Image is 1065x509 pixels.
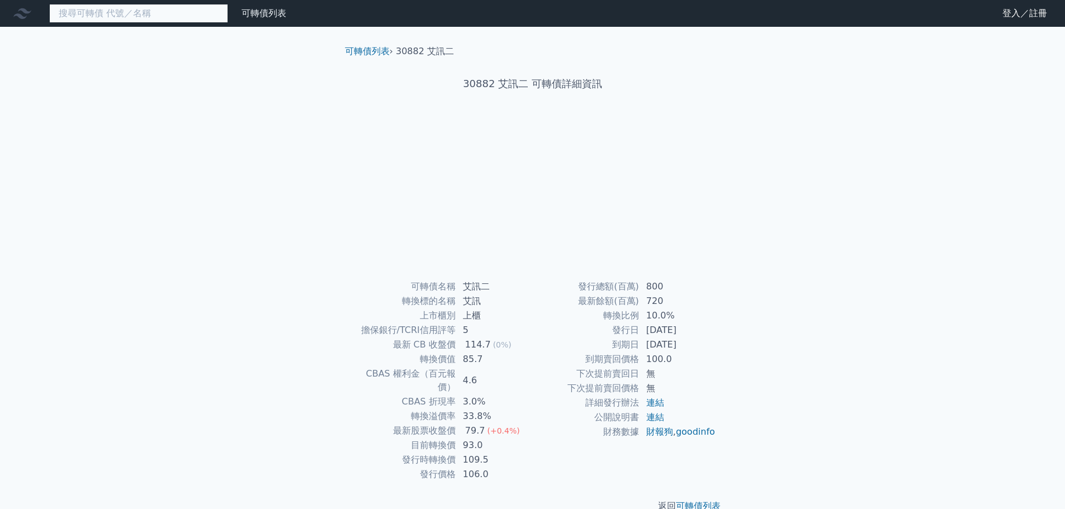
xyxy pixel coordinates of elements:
[646,426,673,437] a: 財報狗
[349,394,456,409] td: CBAS 折現率
[646,397,664,408] a: 連結
[49,4,228,23] input: 搜尋可轉債 代號／名稱
[349,409,456,424] td: 轉換溢價率
[396,45,454,58] li: 30882 艾訊二
[456,308,533,323] td: 上櫃
[349,279,456,294] td: 可轉債名稱
[349,308,456,323] td: 上市櫃別
[533,279,640,294] td: 發行總額(百萬)
[242,8,286,18] a: 可轉債列表
[640,308,716,323] td: 10.0%
[336,76,730,92] h1: 30882 艾訊二 可轉債詳細資訊
[493,340,512,349] span: (0%)
[533,367,640,381] td: 下次提前賣回日
[640,425,716,439] td: ,
[640,367,716,381] td: 無
[993,4,1056,22] a: 登入／註冊
[533,337,640,352] td: 到期日
[640,294,716,308] td: 720
[640,279,716,294] td: 800
[349,294,456,308] td: 轉換標的名稱
[456,352,533,367] td: 85.7
[349,424,456,438] td: 最新股票收盤價
[533,381,640,396] td: 下次提前賣回價格
[349,438,456,453] td: 目前轉換價
[533,396,640,410] td: 詳細發行辦法
[533,323,640,337] td: 發行日
[349,337,456,352] td: 最新 CB 收盤價
[456,438,533,453] td: 93.0
[463,338,493,351] div: 114.7
[345,46,390,56] a: 可轉債列表
[533,425,640,439] td: 財務數據
[349,352,456,367] td: 轉換價值
[349,453,456,467] td: 發行時轉換價
[349,323,456,337] td: 擔保銀行/TCRI信用評等
[646,412,664,422] a: 連結
[533,352,640,367] td: 到期賣回價格
[456,467,533,482] td: 106.0
[456,394,533,409] td: 3.0%
[345,45,393,58] li: ›
[456,453,533,467] td: 109.5
[349,467,456,482] td: 發行價格
[463,424,487,437] div: 79.7
[533,410,640,425] td: 公開說明書
[640,352,716,367] td: 100.0
[533,308,640,323] td: 轉換比例
[487,426,519,435] span: (+0.4%)
[456,294,533,308] td: 艾訊
[640,337,716,352] td: [DATE]
[349,367,456,394] td: CBAS 權利金（百元報價）
[456,409,533,424] td: 33.8%
[456,367,533,394] td: 4.6
[640,323,716,337] td: [DATE]
[456,323,533,337] td: 5
[676,426,715,437] a: goodinfo
[533,294,640,308] td: 最新餘額(百萬)
[640,381,716,396] td: 無
[456,279,533,294] td: 艾訊二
